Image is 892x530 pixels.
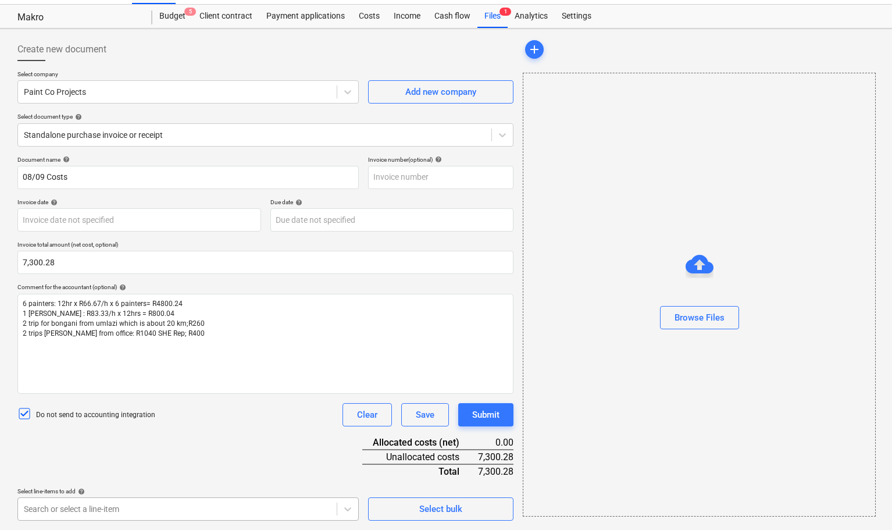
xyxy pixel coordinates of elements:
[17,166,359,189] input: Document name
[523,73,876,517] div: Browse Files
[192,5,259,28] a: Client contract
[368,156,513,163] div: Invoice number (optional)
[401,403,449,426] button: Save
[23,300,183,308] span: 6 painters: 12hr x R66.67/h x 6 painters= R4800.24
[17,113,513,120] div: Select document type
[60,156,70,163] span: help
[48,199,58,206] span: help
[36,410,155,420] p: Do not send to accounting integration
[17,12,138,24] div: Makro
[342,403,392,426] button: Clear
[527,42,541,56] span: add
[508,5,555,28] a: Analytics
[427,5,477,28] a: Cash flow
[834,474,892,530] iframe: Chat Widget
[17,42,106,56] span: Create new document
[17,283,513,291] div: Comment for the accountant (optional)
[478,450,513,464] div: 7,300.28
[555,5,598,28] a: Settings
[352,5,387,28] a: Costs
[433,156,442,163] span: help
[478,436,513,450] div: 0.00
[259,5,352,28] a: Payment applications
[17,156,359,163] div: Document name
[368,80,513,104] button: Add new company
[17,488,359,495] div: Select line-items to add
[458,403,513,426] button: Submit
[368,166,513,189] input: Invoice number
[17,241,513,251] p: Invoice total amount (net cost, optional)
[368,497,513,521] button: Select bulk
[152,5,192,28] a: Budget5
[405,84,476,99] div: Add new company
[270,208,514,232] input: Due date not specified
[660,306,739,329] button: Browse Files
[419,501,462,517] div: Select bulk
[478,464,513,478] div: 7,300.28
[416,407,434,422] div: Save
[17,198,261,206] div: Invoice date
[184,8,196,16] span: 5
[472,407,499,422] div: Submit
[477,5,508,28] a: Files1
[293,199,302,206] span: help
[17,251,513,274] input: Invoice total amount (net cost, optional)
[23,319,205,328] span: 2 trip for bongani from umlazi which is about 20 km;R260
[362,464,478,478] div: Total
[117,284,126,291] span: help
[152,5,192,28] div: Budget
[675,310,725,325] div: Browse Files
[387,5,427,28] a: Income
[362,450,478,464] div: Unallocated costs
[499,8,511,16] span: 1
[17,208,261,232] input: Invoice date not specified
[362,436,478,450] div: Allocated costs (net)
[357,407,377,422] div: Clear
[17,70,359,80] p: Select company
[76,488,85,495] span: help
[270,198,514,206] div: Due date
[73,113,82,120] span: help
[23,310,174,318] span: 1 [PERSON_NAME] : R83.33/h x 12hrs = R800.04
[477,5,508,28] div: Files
[23,329,205,337] span: 2 trips [PERSON_NAME] from office: R1040 SHE Rep; R400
